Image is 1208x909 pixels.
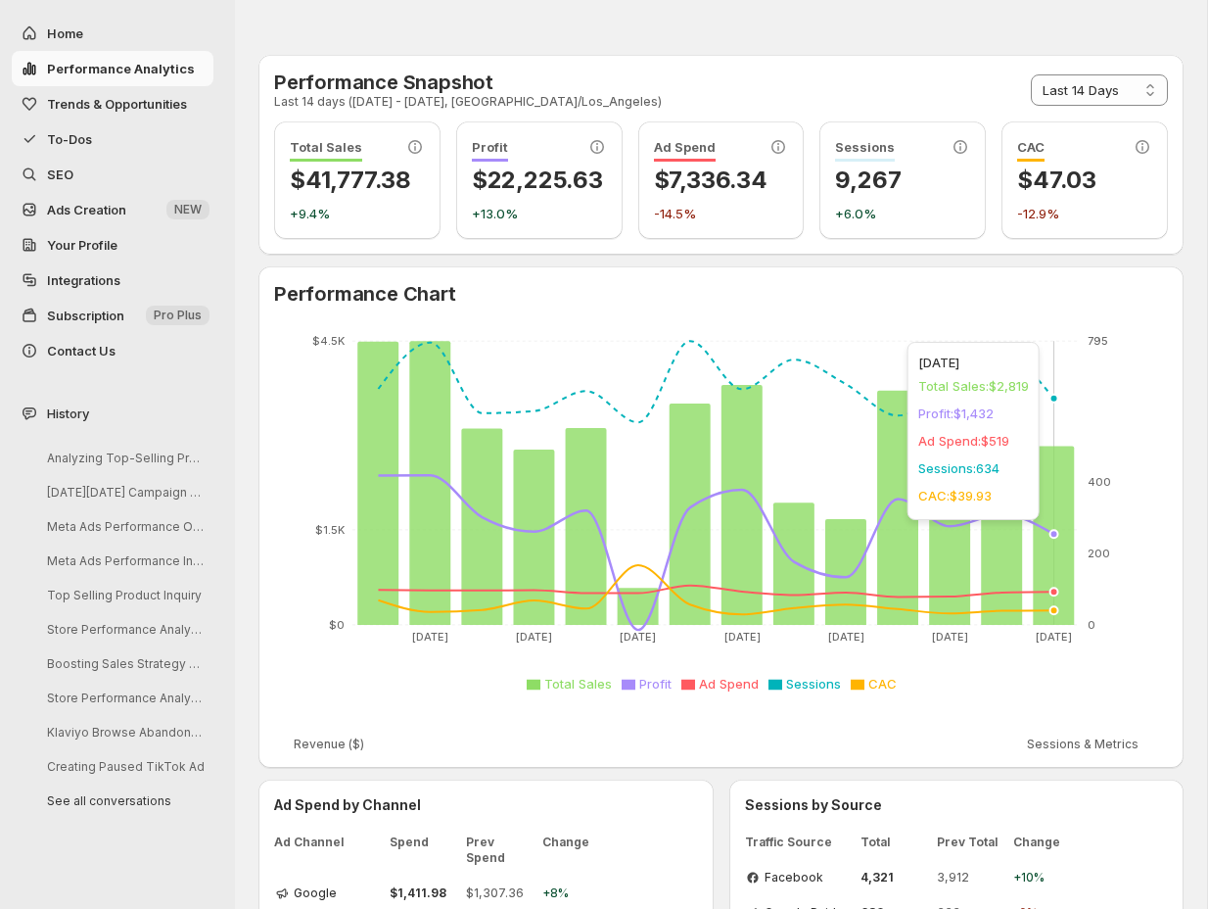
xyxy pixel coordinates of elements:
span: Profit [472,139,508,162]
span: +8% [542,885,601,901]
tspan: $0 [329,618,345,632]
h3: Sessions by Source [745,795,1169,815]
tspan: [DATE] [828,630,864,644]
span: History [47,404,89,423]
span: Integrations [47,272,120,288]
span: +10% [1013,870,1072,885]
span: Change [542,835,601,866]
span: Ad Spend [699,676,759,692]
p: +6.0% [835,204,970,223]
span: $1,411.98 [390,885,458,901]
a: Integrations [12,263,213,298]
a: SEO [12,157,213,192]
button: Contact Us [12,333,213,368]
p: +13.0% [472,204,607,223]
span: Contact Us [47,343,116,359]
span: Total Sales [544,676,612,692]
span: Change [1013,835,1072,850]
span: 3,912 [937,870,1005,885]
p: $41,777.38 [290,165,425,196]
tspan: [DATE] [620,630,656,644]
span: CAC [868,676,897,692]
span: Sessions [786,676,841,692]
button: To-Dos [12,121,213,157]
button: Meta Ads Performance Overview [31,511,217,542]
p: Last 14 days ([DATE] - [DATE], [GEOGRAPHIC_DATA]/Los_Angeles) [274,94,662,110]
span: Spend [390,835,458,866]
button: Subscription [12,298,213,333]
button: Klaviyo Browse Abandonment Email Drafting [31,717,217,747]
button: See all conversations [31,786,217,816]
tspan: 795 [1088,334,1108,348]
p: -14.5% [654,204,789,223]
tspan: 0 [1088,618,1095,632]
span: Subscription [47,308,124,323]
h3: Ad Spend by Channel [274,795,698,815]
span: Prev Spend [466,835,534,866]
tspan: 400 [1088,475,1111,489]
span: $1,307.36 [466,885,534,901]
span: CAC [1017,139,1045,162]
button: Boosting Sales Strategy Discussion [31,648,217,679]
span: NEW [174,202,202,217]
span: Prev Total [937,835,1005,850]
span: Revenue ($) [294,737,364,752]
button: Creating Paused TikTok Ad [31,751,217,782]
p: $22,225.63 [472,165,607,196]
p: -12.9% [1017,204,1152,223]
span: Total [860,835,929,850]
button: Home [12,16,213,51]
span: Sessions [835,139,895,162]
tspan: $1.5K [315,523,346,537]
h2: Performance Chart [274,282,1168,306]
p: 9,267 [835,165,970,196]
span: Pro Plus [154,308,202,323]
tspan: [DATE] [932,630,968,644]
button: Analyzing Top-Selling Products Overview [31,443,217,473]
tspan: [DATE] [516,630,552,644]
tspan: [DATE] [412,630,448,644]
button: Top Selling Product Inquiry [31,580,217,610]
a: Your Profile [12,227,213,263]
span: Google [294,885,337,901]
button: Ads Creation [12,192,213,227]
span: Sessions & Metrics [1027,737,1138,752]
span: Facebook [765,870,823,885]
tspan: [DATE] [724,630,761,644]
span: Traffic Source [745,835,853,850]
span: Ads Creation [47,202,126,217]
span: Profit [639,676,672,692]
span: 4,321 [860,870,929,885]
button: [DATE][DATE] Campaign Strategy Development [31,477,217,507]
p: +9.4% [290,204,425,223]
button: Store Performance Analysis and Recommendations [31,614,217,645]
p: $7,336.34 [654,165,789,196]
button: Meta Ads Performance Inquiry [31,546,217,576]
span: Trends & Opportunities [47,96,187,112]
span: Your Profile [47,237,117,253]
h2: Performance Snapshot [274,71,662,94]
span: Home [47,25,83,41]
button: Performance Analytics [12,51,213,86]
tspan: [DATE] [1036,630,1072,644]
p: $47.03 [1017,165,1152,196]
tspan: 200 [1088,547,1110,560]
span: Performance Analytics [47,61,195,76]
span: To-Dos [47,131,92,147]
button: Trends & Opportunities [12,86,213,121]
span: Ad Spend [654,139,716,162]
span: Ad Channel [274,835,382,866]
tspan: $4.5K [312,334,346,348]
span: SEO [47,167,73,182]
span: Total Sales [290,139,362,162]
button: Store Performance Analysis and Suggestions [31,683,217,713]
